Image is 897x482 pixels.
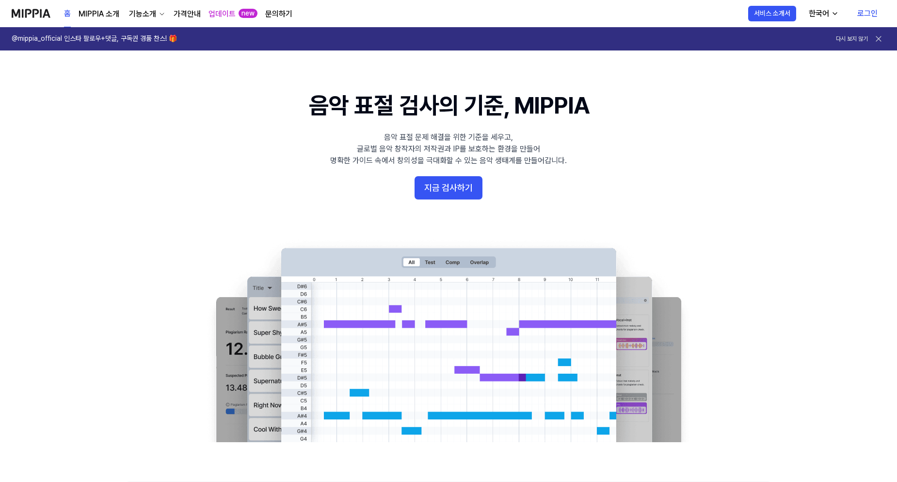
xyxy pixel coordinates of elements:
[265,8,292,20] a: 문의하기
[309,89,589,122] h1: 음악 표절 검사의 기준, MIPPIA
[807,8,831,19] div: 한국어
[196,238,701,442] img: main Image
[64,0,71,27] a: 홈
[330,132,567,166] div: 음악 표절 문제 해결을 위한 기준을 세우고, 글로벌 음악 창작자의 저작권과 IP를 보호하는 환경을 만들어 명확한 가이드 속에서 창의성을 극대화할 수 있는 음악 생태계를 만들어...
[127,8,166,20] button: 기능소개
[79,8,119,20] a: MIPPIA 소개
[208,8,236,20] a: 업데이트
[748,6,796,21] button: 서비스 소개서
[415,176,482,199] button: 지금 검사하기
[239,9,257,18] div: new
[127,8,158,20] div: 기능소개
[836,35,868,43] button: 다시 보지 않기
[174,8,201,20] a: 가격안내
[12,34,177,44] h1: @mippia_official 인스타 팔로우+댓글, 구독권 경품 찬스! 🎁
[801,4,845,23] button: 한국어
